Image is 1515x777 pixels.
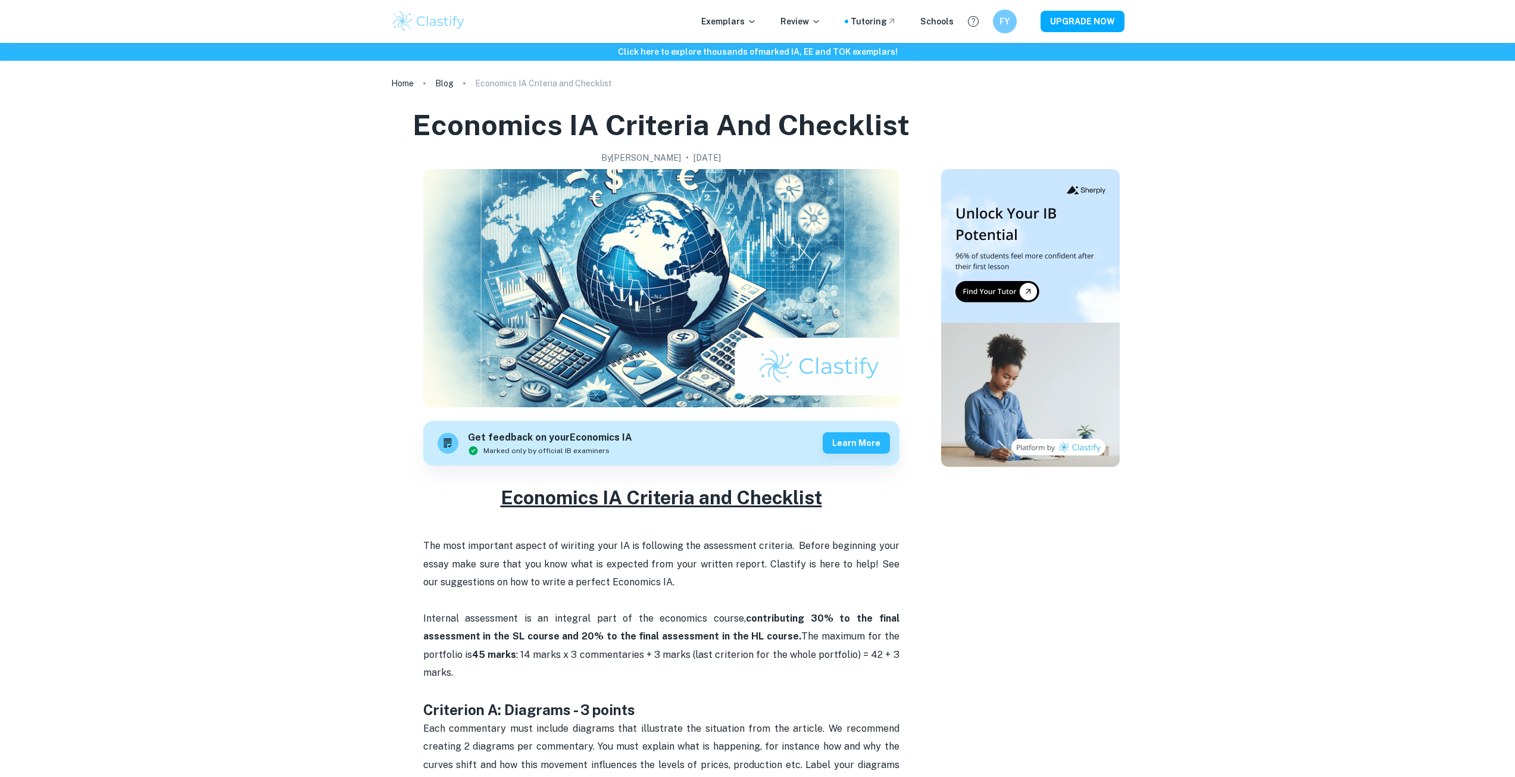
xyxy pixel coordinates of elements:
[686,151,689,164] p: •
[423,421,899,466] a: Get feedback on yourEconomics IAMarked only by official IB examinersLearn more
[823,432,890,454] button: Learn more
[694,151,721,164] h2: [DATE]
[423,540,902,588] span: The most important aspect of wiriting your IA is following the assessment criteria. Before beginn...
[993,10,1017,33] button: FY
[413,106,910,144] h1: Economics IA Criteria and Checklist
[601,151,681,164] h2: By [PERSON_NAME]
[423,169,899,407] img: Economics IA Criteria and Checklist cover image
[851,15,896,28] a: Tutoring
[475,77,612,90] p: Economics IA Criteria and Checklist
[780,15,821,28] p: Review
[391,10,467,33] img: Clastify logo
[391,75,414,92] a: Home
[1041,11,1124,32] button: UPGRADE NOW
[435,75,454,92] a: Blog
[468,430,632,445] h6: Get feedback on your Economics IA
[472,649,516,660] strong: 45 marks
[941,169,1120,467] img: Thumbnail
[920,15,954,28] a: Schools
[963,11,983,32] button: Help and Feedback
[423,701,635,718] strong: Criterion A: Diagrams - 3 points
[998,15,1011,28] h6: FY
[501,486,822,508] u: Economics IA Criteria and Checklist
[423,613,902,678] span: Internal assessment is an integral part of the economics course, The maximum for the portfolio is...
[483,445,610,456] span: Marked only by official IB examiners
[2,45,1513,58] h6: Click here to explore thousands of marked IA, EE and TOK exemplars !
[701,15,757,28] p: Exemplars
